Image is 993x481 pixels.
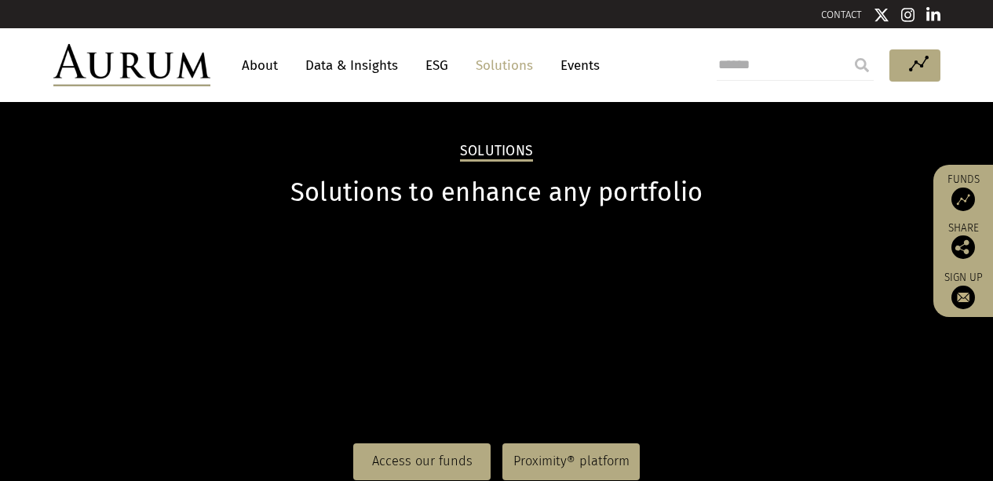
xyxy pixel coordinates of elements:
[298,51,406,80] a: Data & Insights
[951,235,975,259] img: Share this post
[941,173,985,211] a: Funds
[941,271,985,309] a: Sign up
[951,188,975,211] img: Access Funds
[353,443,491,479] a: Access our funds
[941,223,985,259] div: Share
[502,443,640,479] a: Proximity® platform
[926,7,940,23] img: Linkedin icon
[821,9,862,20] a: CONTACT
[901,7,915,23] img: Instagram icon
[874,7,889,23] img: Twitter icon
[53,44,210,86] img: Aurum
[468,51,541,80] a: Solutions
[418,51,456,80] a: ESG
[234,51,286,80] a: About
[53,177,940,208] h1: Solutions to enhance any portfolio
[460,143,533,162] h2: Solutions
[553,51,600,80] a: Events
[951,286,975,309] img: Sign up to our newsletter
[846,49,878,81] input: Submit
